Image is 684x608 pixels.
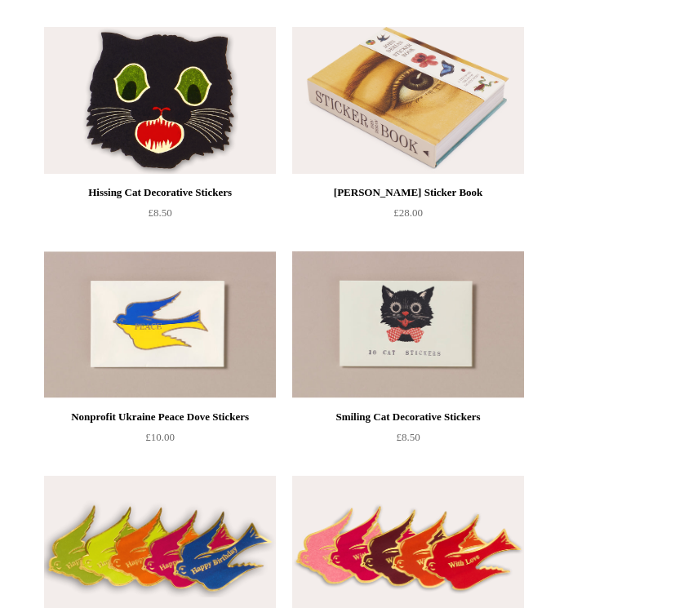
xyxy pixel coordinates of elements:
[145,431,175,443] span: £10.00
[292,407,524,474] a: Smiling Cat Decorative Stickers £8.50
[296,407,520,427] div: Smiling Cat Decorative Stickers
[44,251,276,398] img: Nonprofit Ukraine Peace Dove Stickers
[292,183,524,250] a: [PERSON_NAME] Sticker Book £28.00
[44,27,276,174] a: Hissing Cat Decorative Stickers Hissing Cat Decorative Stickers
[44,407,276,474] a: Nonprofit Ukraine Peace Dove Stickers £10.00
[292,251,524,398] img: Smiling Cat Decorative Stickers
[296,183,520,202] div: [PERSON_NAME] Sticker Book
[292,251,524,398] a: Smiling Cat Decorative Stickers Smiling Cat Decorative Stickers
[44,183,276,250] a: Hissing Cat Decorative Stickers £8.50
[396,431,420,443] span: £8.50
[148,206,171,219] span: £8.50
[48,407,272,427] div: Nonprofit Ukraine Peace Dove Stickers
[48,183,272,202] div: Hissing Cat Decorative Stickers
[44,27,276,174] img: Hissing Cat Decorative Stickers
[292,27,524,174] a: John Derian Sticker Book John Derian Sticker Book
[393,206,423,219] span: £28.00
[292,27,524,174] img: John Derian Sticker Book
[44,251,276,398] a: Nonprofit Ukraine Peace Dove Stickers Nonprofit Ukraine Peace Dove Stickers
